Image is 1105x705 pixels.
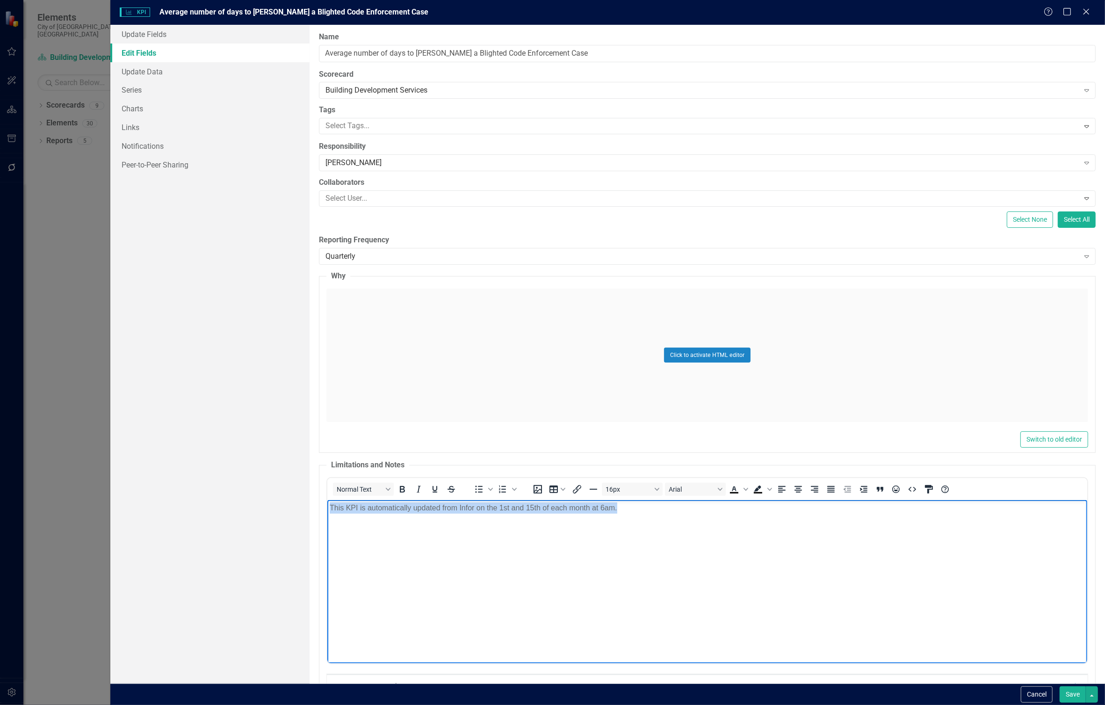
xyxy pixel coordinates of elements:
button: Insert image [529,483,545,496]
button: Justify [823,483,838,496]
span: Arial [668,486,714,493]
div: Numbered list [495,483,518,496]
span: KPI [120,7,150,17]
iframe: Rich Text Area [327,500,1087,663]
button: Align left [773,483,789,496]
label: Responsibility [319,141,1096,152]
div: Building Development Services [325,85,1079,96]
button: Align right [806,483,822,496]
button: Underline [427,483,443,496]
button: Increase indent [855,483,871,496]
button: Cancel [1021,686,1053,703]
a: Links [110,118,309,137]
a: Edit Fields [110,44,309,62]
button: Emojis [888,483,904,496]
button: Block Normal Text [333,483,394,496]
label: Tags [319,105,1096,116]
a: Peer-to-Peer Sharing [110,155,309,174]
button: Font size 16px [601,483,662,496]
label: Collaborators [319,177,1096,188]
legend: Why [326,271,350,282]
button: Strikethrough [443,483,459,496]
button: CSS Editor [921,483,937,496]
button: Table [546,483,568,496]
button: Select All [1058,211,1096,228]
span: 16px [605,486,651,493]
button: Switch to old editor [1020,431,1088,448]
button: Italic [411,483,426,496]
div: Insert Data HTML Token [334,681,1067,690]
button: Insert/edit link [569,483,585,496]
a: Update Fields [110,25,309,44]
button: Font Arial [664,483,725,496]
span: Normal Text [337,486,383,493]
input: KPI Name [319,45,1096,62]
div: Text color Black [726,483,749,496]
button: Help [937,483,953,496]
label: Reporting Frequency [319,235,1096,246]
button: Horizontal line [585,483,601,496]
div: Background color Black [750,483,773,496]
button: Align center [790,483,806,496]
a: Update Data [110,62,309,81]
a: Notifications [110,137,309,155]
div: Quarterly [325,251,1079,262]
div: Bullet list [471,483,494,496]
button: Blockquote [872,483,888,496]
button: Click to activate HTML editor [664,348,751,363]
div: [PERSON_NAME] [325,158,1079,168]
button: Bold [394,483,410,496]
button: HTML Editor [904,483,920,496]
a: Charts [110,99,309,118]
label: Name [319,32,1096,43]
button: Select None [1007,211,1053,228]
span: Average number of days to [PERSON_NAME] a Blighted Code Enforcement Case [159,7,428,16]
label: Scorecard [319,69,1096,80]
button: Decrease indent [839,483,855,496]
button: Save [1060,686,1086,703]
legend: Limitations and Notes [326,460,409,471]
a: Series [110,80,309,99]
